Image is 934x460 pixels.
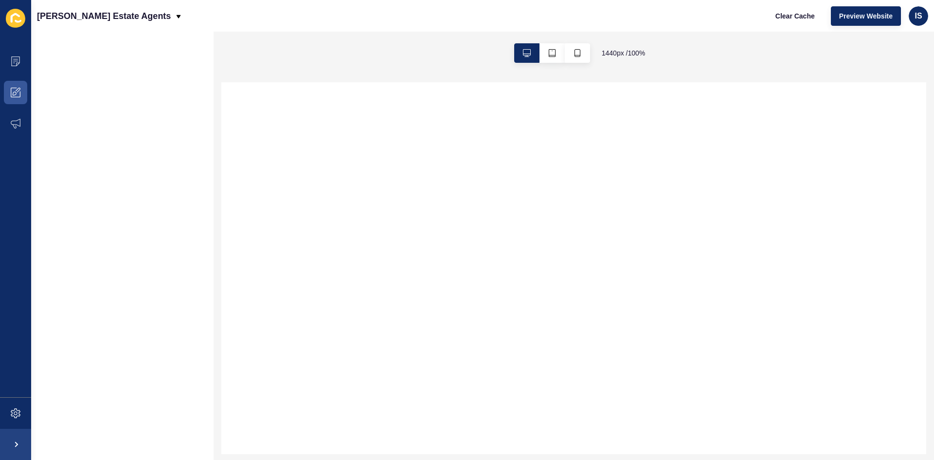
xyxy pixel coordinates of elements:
[915,11,922,21] span: IS
[839,11,893,21] span: Preview Website
[767,6,823,26] button: Clear Cache
[602,48,646,58] span: 1440 px / 100 %
[37,4,171,28] p: [PERSON_NAME] Estate Agents
[775,11,815,21] span: Clear Cache
[831,6,901,26] button: Preview Website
